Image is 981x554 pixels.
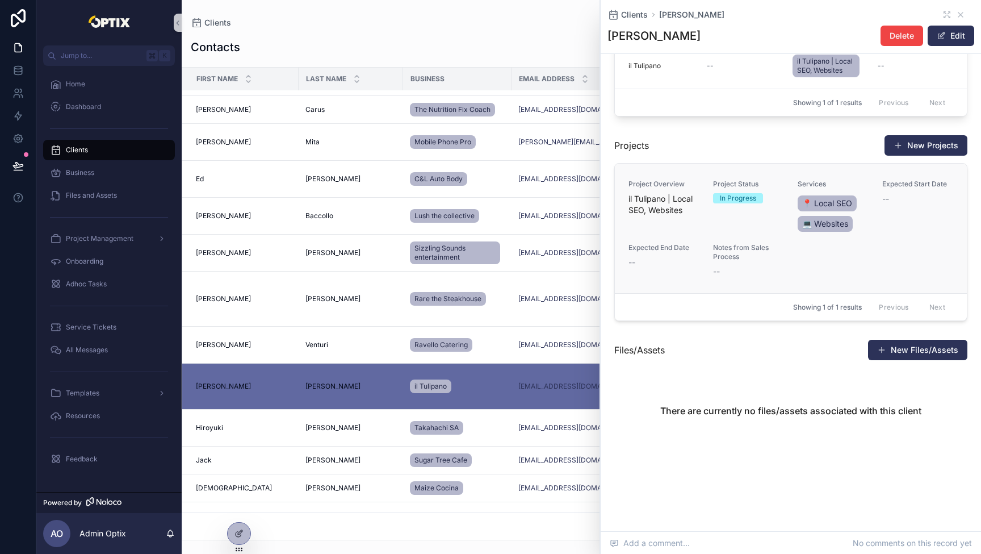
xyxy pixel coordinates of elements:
span: [PERSON_NAME] [305,248,360,257]
a: [PERSON_NAME][EMAIL_ADDRESS][DOMAIN_NAME] [518,138,641,147]
span: Delete [890,30,914,41]
a: Mobile Phone Pro [410,133,505,151]
a: [PERSON_NAME] [196,340,292,349]
span: Business [66,168,94,177]
a: Home [43,74,175,94]
span: Lush the collective [414,211,475,220]
a: Onboarding [43,251,175,272]
a: [PERSON_NAME] [196,138,292,147]
span: [PERSON_NAME] [196,340,251,349]
a: [PERSON_NAME] [196,211,292,220]
span: Mita [305,138,320,147]
span: il Tulipano [628,61,661,70]
span: [PERSON_NAME] [305,484,360,493]
a: Sizzling Sounds entertainment [410,241,500,264]
a: [PERSON_NAME] [305,484,396,493]
a: [EMAIL_ADDRESS][DOMAIN_NAME] [518,174,641,184]
span: Ravello Catering [414,340,468,349]
a: il Tulipano [410,377,505,395]
span: Takahachi SA [414,423,459,432]
a: Clients [607,9,648,20]
a: Lush the collective [410,209,479,223]
a: [EMAIL_ADDRESS][DOMAIN_NAME] [518,105,641,114]
a: Project Management [43,228,175,249]
span: Files/Assets [614,343,665,357]
a: 📍 Local SEO [798,195,857,211]
button: New Files/Assets [868,340,967,360]
span: C&L Auto Body [414,174,463,184]
a: C&L Auto Body [410,172,467,186]
span: Adhoc Tasks [66,280,107,289]
a: Dashboard [43,97,175,117]
a: [EMAIL_ADDRESS][DOMAIN_NAME] [518,423,634,432]
a: Service Tickets [43,317,175,338]
a: [EMAIL_ADDRESS][DOMAIN_NAME] [518,174,634,184]
span: No comments on this record yet [853,538,972,549]
span: [PERSON_NAME] [659,9,724,20]
a: Rare the Steakhouse [410,292,486,306]
button: Jump to...K [43,45,175,66]
a: il Tulipano [410,380,451,393]
a: Maize Cocina [410,481,463,495]
span: Sizzling Sounds entertainment [414,244,496,262]
h1: Contacts [191,39,240,55]
a: Clients [191,17,231,28]
span: Files and Assets [66,191,117,200]
span: Notes from Sales Process [713,243,784,261]
span: -- [878,61,884,70]
a: Carus [305,105,396,114]
span: Project Management [66,234,133,243]
span: Add a comment... [610,538,690,549]
p: Admin Optix [79,528,126,539]
span: Project Overview [628,180,699,189]
a: [PERSON_NAME] [196,248,292,257]
a: [EMAIL_ADDRESS][DOMAIN_NAME] [518,294,634,303]
a: [PERSON_NAME] [305,456,396,465]
span: [DEMOGRAPHIC_DATA] [196,484,272,493]
span: Expected Start Date [882,180,953,189]
a: [EMAIL_ADDRESS][DOMAIN_NAME] [518,382,634,391]
a: Jack [196,456,292,465]
span: -- [707,61,714,70]
span: -- [713,266,720,277]
a: Rare the Steakhouse [410,290,505,308]
span: 📍 Local SEO [802,198,852,209]
a: il Tulipano | Local SEO, Websites [793,55,860,77]
a: Ravello Catering [410,338,472,352]
div: In Progress [720,193,756,203]
a: [PERSON_NAME] [305,382,396,391]
a: [EMAIL_ADDRESS][DOMAIN_NAME] [518,248,641,257]
div: scrollable content [36,66,182,484]
span: Templates [66,389,99,398]
a: [EMAIL_ADDRESS][DOMAIN_NAME] [518,340,634,349]
a: Clients [43,140,175,160]
a: -- [707,61,779,70]
a: [EMAIL_ADDRESS][DOMAIN_NAME] [518,484,634,493]
span: Service Tickets [66,323,116,332]
a: All Messages [43,340,175,360]
span: [PERSON_NAME] [305,423,360,432]
a: [EMAIL_ADDRESS][DOMAIN_NAME] [518,382,641,391]
span: Showing 1 of 1 results [793,303,862,312]
span: [PERSON_NAME] [196,382,251,391]
span: Baccollo [305,211,333,220]
span: First Name [196,74,238,84]
span: [PERSON_NAME] [196,294,251,303]
a: Baccollo [305,211,396,220]
span: Business [410,74,445,84]
button: Edit [928,26,974,46]
a: [EMAIL_ADDRESS][DOMAIN_NAME] [518,456,634,465]
a: New Projects [884,135,967,156]
a: Maize Cocina [410,479,505,497]
a: 💻 Websites [798,216,853,232]
span: Expected End Date [628,243,699,252]
a: [EMAIL_ADDRESS][DOMAIN_NAME] [518,248,634,257]
span: Home [66,80,85,89]
a: Venturi [305,340,396,349]
span: Jump to... [61,51,142,60]
span: Onboarding [66,257,103,266]
span: -- [628,257,635,268]
span: il Tulipano [414,382,447,391]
